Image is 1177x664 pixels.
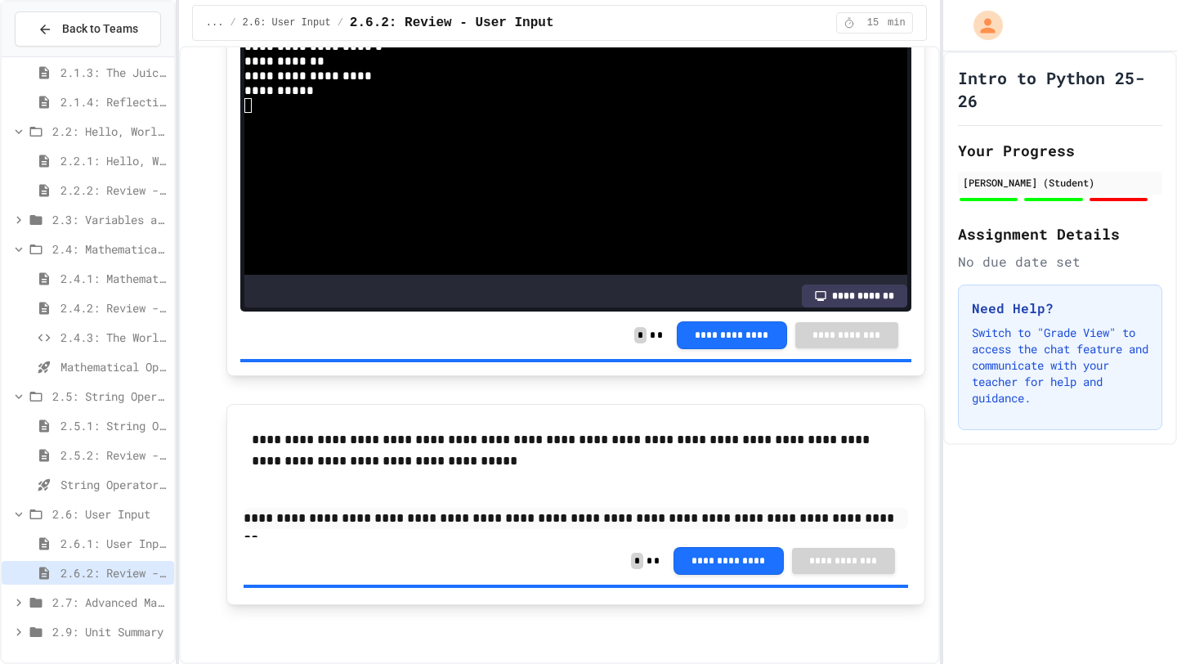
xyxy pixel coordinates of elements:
span: 2.4.3: The World's Worst [PERSON_NAME] Market [60,329,168,346]
span: 2.6.2: Review - User Input [60,564,168,581]
span: ... [206,16,224,29]
span: 2.6.2: Review - User Input [350,13,554,33]
h1: Intro to Python 25-26 [958,66,1162,112]
h2: Assignment Details [958,222,1162,245]
span: 2.4: Mathematical Operators [52,240,168,258]
span: / [230,16,235,29]
p: Switch to "Grade View" to access the chat feature and communicate with your teacher for help and ... [972,325,1148,406]
span: 2.6: User Input [52,505,168,523]
span: String Operators - Quiz [60,476,168,493]
span: 2.6.1: User Input [60,535,168,552]
span: 2.4.1: Mathematical Operators [60,270,168,287]
span: 2.3: Variables and Data Types [52,211,168,228]
span: min [888,16,906,29]
span: 2.4.2: Review - Mathematical Operators [60,299,168,316]
span: 2.9: Unit Summary [52,623,168,640]
span: 2.6: User Input [243,16,331,29]
span: 2.2.2: Review - Hello, World! [60,182,168,199]
div: [PERSON_NAME] (Student) [963,175,1157,190]
h3: Need Help? [972,298,1148,318]
span: Mathematical Operators - Quiz [60,358,168,375]
span: 2.5: String Operators [52,388,168,405]
div: No due date set [958,252,1162,271]
span: 2.2: Hello, World! [52,123,168,140]
span: 2.1.3: The JuiceMind IDE [60,64,168,81]
span: 15 [860,16,886,29]
span: 2.5.2: Review - String Operators [60,446,168,464]
div: My Account [956,7,1007,44]
h2: Your Progress [958,139,1162,162]
span: 2.5.1: String Operators [60,417,168,434]
span: Back to Teams [62,20,138,38]
span: 2.2.1: Hello, World! [60,152,168,169]
span: 2.1.4: Reflection - Evolving Technology [60,93,168,110]
span: / [338,16,343,29]
span: 2.7: Advanced Math [52,594,168,611]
